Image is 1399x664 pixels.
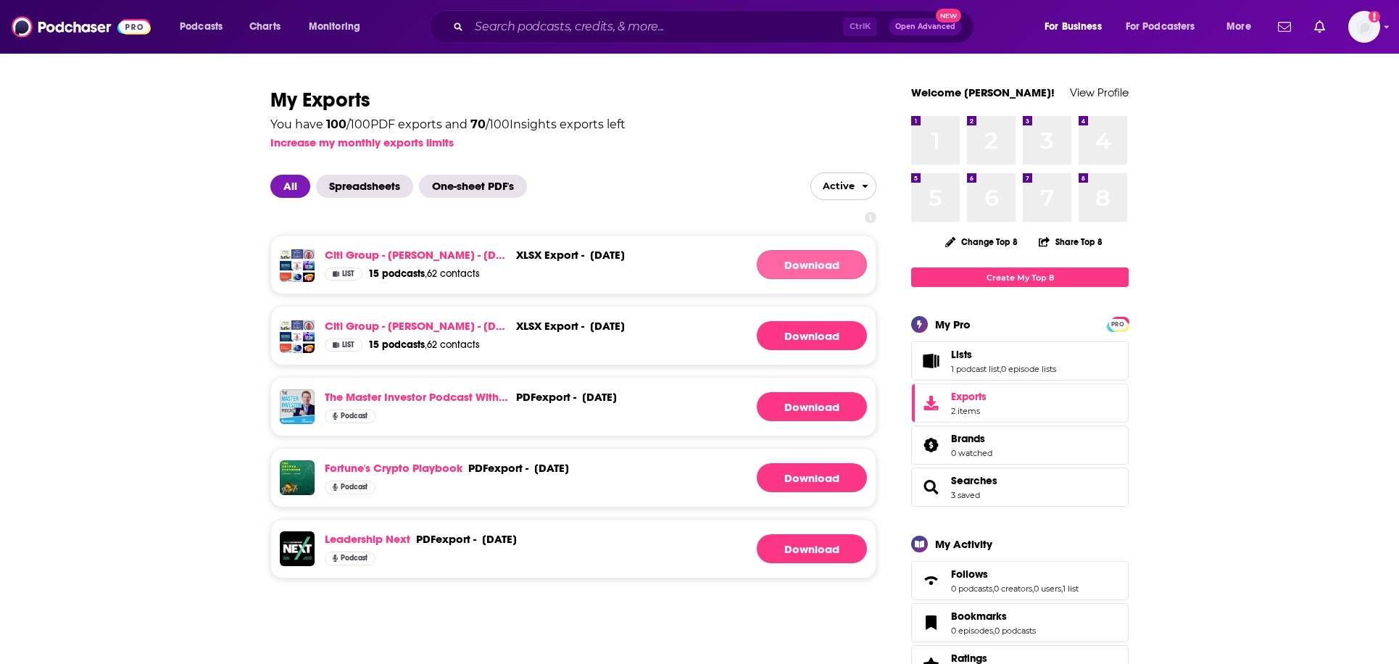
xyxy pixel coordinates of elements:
[325,319,510,333] a: Citi Group - [PERSON_NAME] - [DATE]
[951,474,997,487] a: Searches
[951,568,1079,581] a: Follows
[951,390,987,403] span: Exports
[1126,17,1195,37] span: For Podcasters
[843,17,877,36] span: Ctrl K
[270,175,310,198] span: All
[280,344,291,355] img: A Health Podyssey
[951,432,985,445] span: Brands
[1001,364,1056,374] a: 0 episode lists
[326,117,346,131] span: 100
[582,390,617,404] p: [DATE]
[368,267,425,280] span: 15 podcasts
[170,15,241,38] button: open menu
[992,584,994,594] span: ,
[1216,15,1269,38] button: open menu
[1226,17,1251,37] span: More
[280,531,315,566] img: Leadership Next
[468,461,488,475] span: PDF
[951,406,987,416] span: 2 items
[249,17,281,37] span: Charts
[342,341,354,349] span: List
[757,392,867,421] a: Download
[534,461,569,475] p: [DATE]
[299,15,379,38] button: open menu
[12,13,151,41] img: Podchaser - Follow, Share and Rate Podcasts
[516,319,584,333] div: export -
[951,348,1056,361] a: Lists
[280,389,315,424] img: The Master Investor Podcast with Wilfred Frost
[368,339,480,352] a: 15 podcasts,62 contacts
[280,460,315,495] img: Fortune's Crypto Playbook
[270,119,626,130] div: You have / 100 PDF exports and / 100 Insights exports left
[916,351,945,371] a: Lists
[1032,584,1034,594] span: ,
[325,532,410,546] a: Leadership Next
[937,233,1026,251] button: Change Top 8
[325,461,462,475] a: Fortune's Crypto Playbook
[280,249,291,261] img: Barron's Live
[303,332,315,344] img: Raising Health
[270,175,316,198] button: All
[811,175,855,197] span: Active
[1034,584,1061,594] a: 0 users
[911,426,1129,465] span: Brands
[303,249,315,261] img: Healthcare Unfiltered
[935,537,992,551] div: My Activity
[951,610,1036,623] a: Bookmarks
[316,175,413,198] span: Spreadsheets
[516,390,576,404] div: export -
[443,10,988,43] div: Search podcasts, credits, & more...
[1348,11,1380,43] button: Show profile menu
[911,561,1129,600] span: Follows
[1000,364,1001,374] span: ,
[325,390,510,404] a: The Master Investor Podcast with [PERSON_NAME]
[516,248,584,262] div: export -
[994,584,1032,594] a: 0 creators
[1109,318,1126,329] a: PRO
[291,332,303,344] img: BioCentury This Week
[951,448,992,458] a: 0 watched
[1034,15,1120,38] button: open menu
[935,318,971,331] div: My Pro
[951,490,980,500] a: 3 saved
[516,319,541,333] span: xlsx
[341,555,368,562] span: Podcast
[291,261,303,273] img: BioCentury This Week
[303,320,315,332] img: Healthcare Unfiltered
[1109,319,1126,330] span: PRO
[468,461,528,475] div: export -
[303,344,315,355] img: The Bid
[482,532,517,546] p: [DATE]
[368,339,425,351] span: 15 podcasts
[951,626,993,636] a: 0 episodes
[916,613,945,633] a: Bookmarks
[1348,11,1380,43] img: User Profile
[1045,17,1102,37] span: For Business
[469,15,843,38] input: Search podcasts, credits, & more...
[911,603,1129,642] span: Bookmarks
[1061,584,1063,594] span: ,
[180,17,223,37] span: Podcasts
[419,175,533,198] button: One-sheet PDF's
[1038,228,1103,256] button: Share Top 8
[757,463,867,492] a: Download
[951,348,972,361] span: Lists
[280,332,291,344] img: Becker’s Healthcare Podcast
[951,364,1000,374] a: 1 podcast list
[916,393,945,413] span: Exports
[951,568,988,581] span: Follows
[342,270,354,278] span: List
[303,273,315,284] img: The Bid
[1116,15,1216,38] button: open menu
[951,610,1007,623] span: Bookmarks
[341,484,368,491] span: Podcast
[270,87,876,113] h1: My Exports
[895,23,955,30] span: Open Advanced
[309,17,360,37] span: Monitoring
[757,534,867,563] a: Download
[303,261,315,273] img: Raising Health
[516,390,536,404] span: PDF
